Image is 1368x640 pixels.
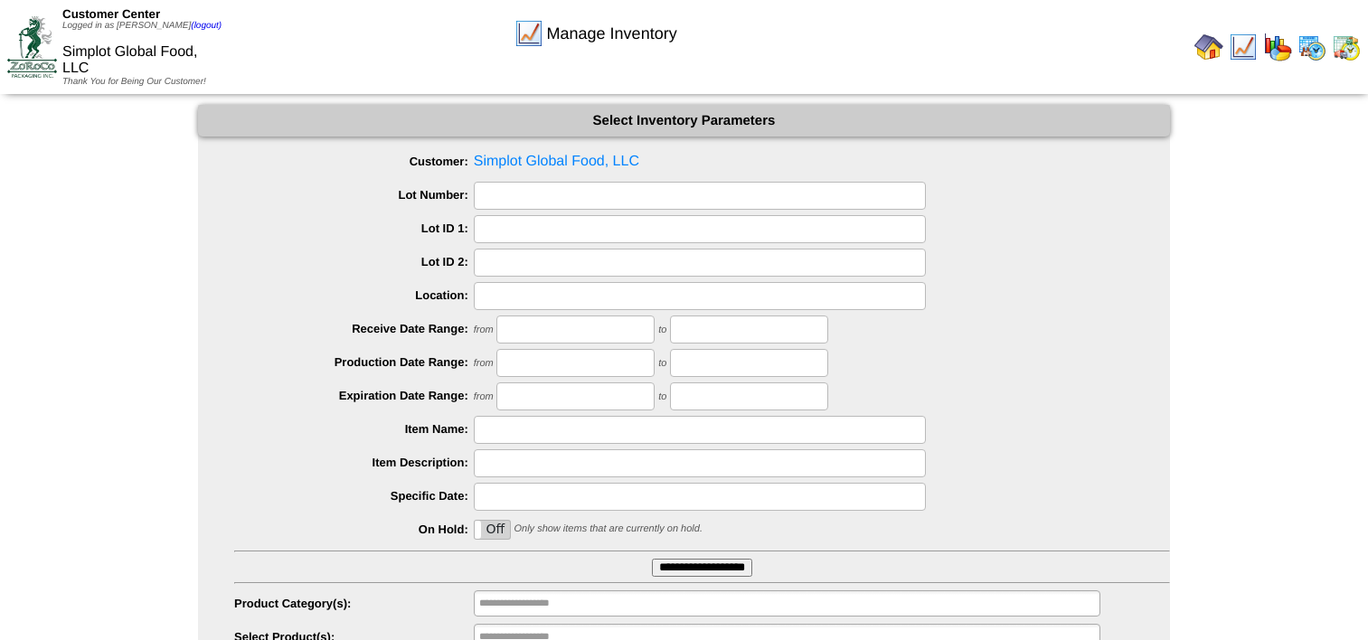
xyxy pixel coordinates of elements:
[62,44,197,76] span: Simplot Global Food, LLC
[474,358,494,369] span: from
[234,221,474,235] label: Lot ID 1:
[514,523,702,534] span: Only show items that are currently on hold.
[234,456,474,469] label: Item Description:
[658,325,666,335] span: to
[234,422,474,436] label: Item Name:
[234,597,474,610] label: Product Category(s):
[234,255,474,268] label: Lot ID 2:
[658,391,666,402] span: to
[1229,33,1258,61] img: line_graph.gif
[475,521,510,539] label: Off
[62,21,222,31] span: Logged in as [PERSON_NAME]
[62,77,206,87] span: Thank You for Being Our Customer!
[234,155,474,168] label: Customer:
[1332,33,1361,61] img: calendarinout.gif
[234,148,1170,175] span: Simplot Global Food, LLC
[234,355,474,369] label: Production Date Range:
[547,24,677,43] span: Manage Inventory
[514,19,543,48] img: line_graph.gif
[1297,33,1326,61] img: calendarprod.gif
[234,522,474,536] label: On Hold:
[198,105,1170,136] div: Select Inventory Parameters
[234,389,474,402] label: Expiration Date Range:
[234,188,474,202] label: Lot Number:
[1263,33,1292,61] img: graph.gif
[191,21,222,31] a: (logout)
[62,7,160,21] span: Customer Center
[474,391,494,402] span: from
[7,16,57,77] img: ZoRoCo_Logo(Green%26Foil)%20jpg.webp
[474,520,511,540] div: OnOff
[1194,33,1223,61] img: home.gif
[234,322,474,335] label: Receive Date Range:
[658,358,666,369] span: to
[474,325,494,335] span: from
[234,288,474,302] label: Location:
[234,489,474,503] label: Specific Date:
